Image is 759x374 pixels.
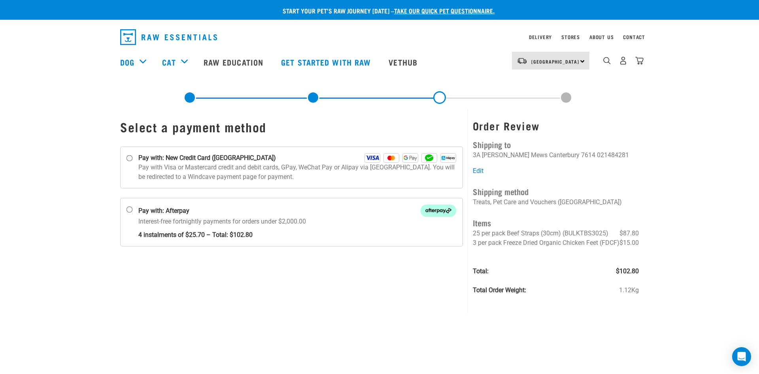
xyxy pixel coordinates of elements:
[473,286,526,294] strong: Total Order Weight:
[162,56,176,68] a: Cat
[635,56,644,65] img: home-icon@2x.png
[616,267,639,276] span: $102.80
[619,229,639,238] span: $87.80
[364,153,380,163] img: Visa
[120,29,217,45] img: Raw Essentials Logo
[473,267,489,275] strong: Total:
[114,26,645,48] nav: dropdown navigation
[273,46,381,78] a: Get started with Raw
[517,57,527,64] img: van-moving.png
[473,229,608,237] span: 25 per pack Beef Straps (30cm) (BULKTBS3025)
[126,155,133,162] input: Pay with: New Credit Card ([GEOGRAPHIC_DATA]) Visa Mastercard GPay WeChat Alipay Pay with Visa or...
[421,153,437,163] img: WeChat
[623,36,645,38] a: Contact
[138,206,189,216] strong: Pay with: Afterpay
[138,163,456,182] p: Pay with Visa or Mastercard credit and debit cards, GPay, WeChat Pay or Alipay via [GEOGRAPHIC_DA...
[531,60,579,63] span: [GEOGRAPHIC_DATA]
[561,36,580,38] a: Stores
[603,57,611,64] img: home-icon-1@2x.png
[473,151,548,159] li: 3A [PERSON_NAME] Mews
[549,151,595,159] li: Canterbury 7614
[126,207,133,213] input: Pay with: Afterpay Afterpay Interest-free fortnightly payments for orders under $2,000.00 4 insta...
[138,217,456,240] p: Interest-free fortnightly payments for orders under $2,000.00
[529,36,552,38] a: Delivery
[473,197,639,207] p: Treats, Pet Care and Vouchers ([GEOGRAPHIC_DATA])
[394,9,495,12] a: take our quick pet questionnaire.
[138,226,456,240] strong: 4 instalments of $25.70 – Total: $102.80
[120,120,463,134] h1: Select a payment method
[473,216,639,229] h4: Items
[440,153,456,163] img: Alipay
[473,185,639,197] h4: Shipping method
[597,151,629,159] li: 021484281
[473,167,483,175] a: Edit
[732,347,751,366] div: Open Intercom Messenger
[120,56,134,68] a: Dog
[473,239,619,246] span: 3 per pack Freeze Dried Organic Chicken Feet (FDCF)
[402,153,418,163] img: GPay
[196,46,273,78] a: Raw Education
[421,205,456,217] img: Afterpay
[381,46,427,78] a: Vethub
[619,238,639,248] span: $15.00
[473,120,639,132] h3: Order Review
[619,286,639,295] span: 1.12Kg
[589,36,614,38] a: About Us
[383,153,399,163] img: Mastercard
[138,153,276,163] strong: Pay with: New Credit Card ([GEOGRAPHIC_DATA])
[473,138,639,150] h4: Shipping to
[619,56,627,65] img: user.png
